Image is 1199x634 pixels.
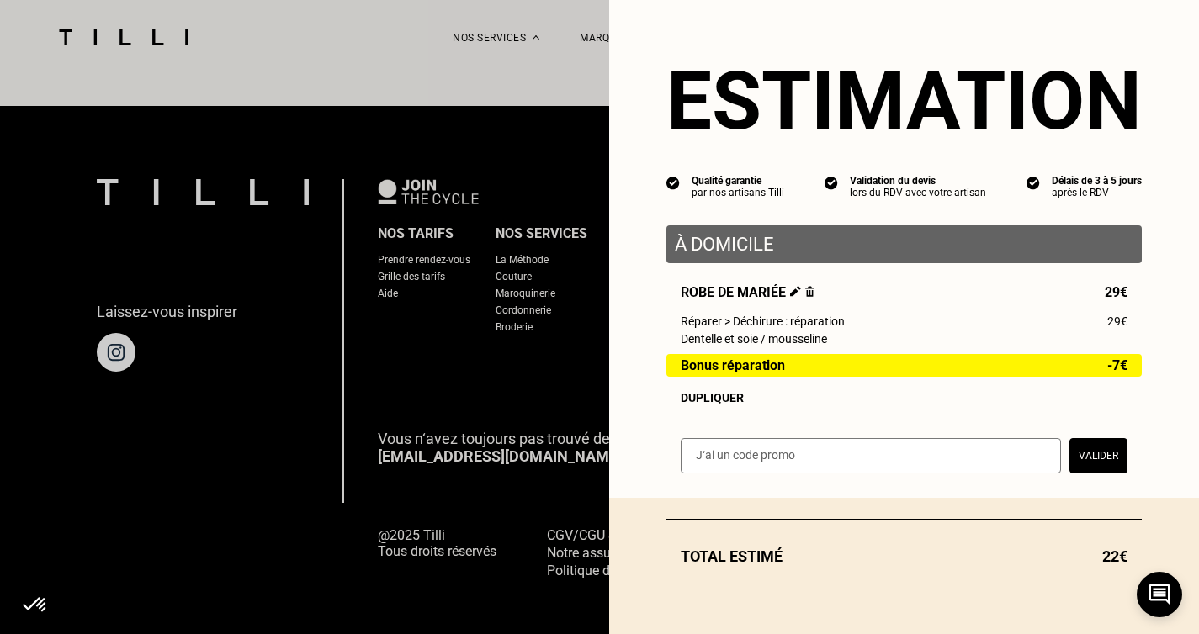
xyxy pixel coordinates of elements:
[790,286,801,297] img: Éditer
[1052,175,1142,187] div: Délais de 3 à 5 jours
[681,332,827,346] span: Dentelle et soie / mousseline
[681,391,1127,404] div: Dupliquer
[681,314,845,328] span: Réparer > Déchirure : réparation
[666,54,1142,148] section: Estimation
[692,187,784,198] div: par nos artisans Tilli
[850,187,986,198] div: lors du RDV avec votre artisan
[1105,284,1127,300] span: 29€
[1027,175,1040,190] img: icon list info
[805,286,814,297] img: Supprimer
[666,175,680,190] img: icon list info
[666,547,1142,565] div: Total estimé
[675,234,1133,255] p: À domicile
[692,175,784,187] div: Qualité garantie
[1069,438,1127,473] button: Valider
[1052,187,1142,198] div: après le RDV
[850,175,986,187] div: Validation du devis
[825,175,838,190] img: icon list info
[681,358,785,372] span: Bonus réparation
[681,438,1061,473] input: J‘ai un code promo
[1107,358,1127,372] span: -7€
[681,284,814,300] span: Robe de mariée
[1107,314,1127,328] span: 29€
[1102,547,1127,565] span: 22€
